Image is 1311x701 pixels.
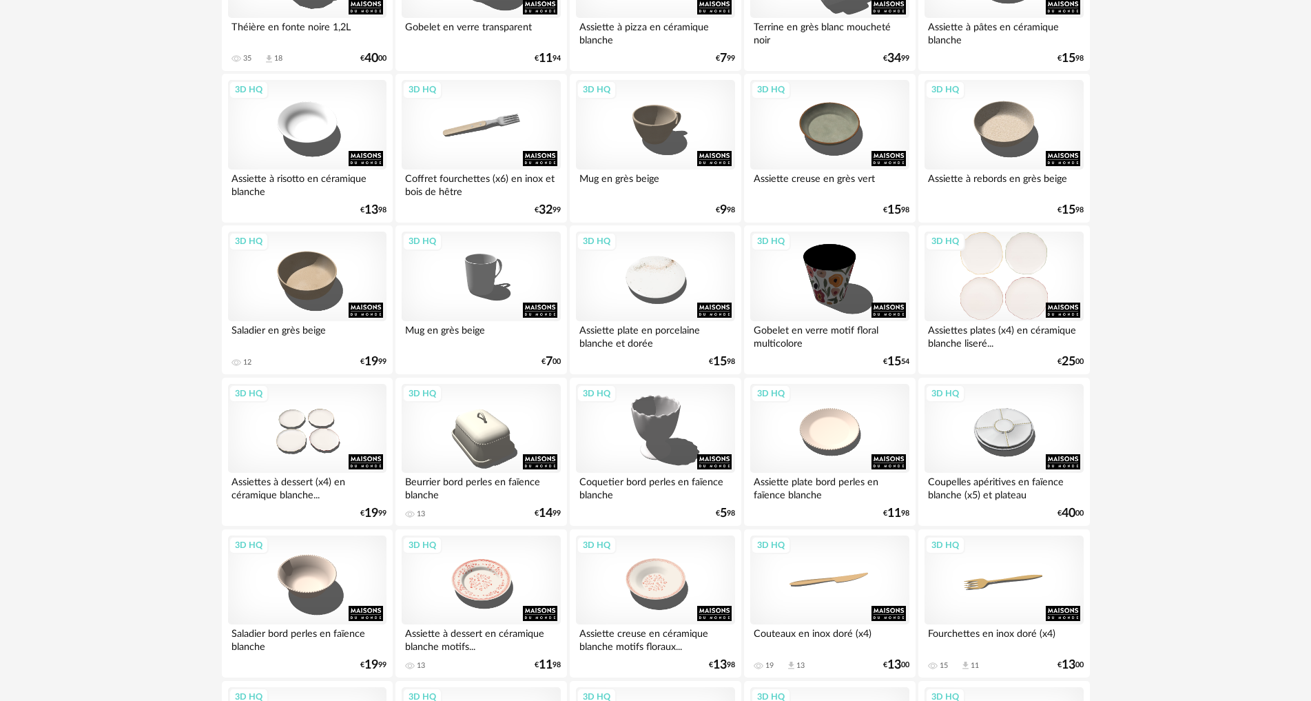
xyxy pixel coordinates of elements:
a: 3D HQ Assiette plate bord perles en faïence blanche €1198 [744,378,915,527]
span: 11 [887,509,901,518]
span: 25 [1062,357,1075,367]
span: 19 [364,660,378,670]
div: 3D HQ [925,385,965,403]
div: 3D HQ [402,385,442,403]
div: Assiette creuse en grès vert [750,170,909,197]
div: € 98 [883,205,909,215]
span: 15 [1062,54,1075,63]
div: € 99 [716,54,735,63]
a: 3D HQ Assiette à risotto en céramique blanche €1398 [222,74,393,223]
div: € 98 [1057,205,1084,215]
div: 3D HQ [402,536,442,554]
div: € 98 [360,205,386,215]
div: Beurrier bord perles en faïence blanche [402,473,560,500]
div: 3D HQ [577,81,617,99]
div: € 00 [883,660,909,670]
div: Assiettes à dessert (x4) en céramique blanche... [228,473,386,500]
div: 3D HQ [751,232,791,250]
span: 13 [887,660,901,670]
div: Gobelet en verre motif floral multicolore [750,321,909,349]
div: Mug en grès beige [402,321,560,349]
span: 40 [1062,509,1075,518]
a: 3D HQ Assiettes à dessert (x4) en céramique blanche... €1999 [222,378,393,527]
div: € 98 [716,509,735,518]
span: Download icon [960,660,971,671]
a: 3D HQ Beurrier bord perles en faïence blanche 13 €1499 [395,378,566,527]
div: 13 [796,661,805,671]
div: € 00 [541,357,561,367]
span: 14 [539,509,553,518]
div: € 98 [716,205,735,215]
span: 5 [720,509,727,518]
div: 3D HQ [577,536,617,554]
div: 19 [765,661,774,671]
div: Assiette à pizza en céramique blanche [576,18,734,45]
a: 3D HQ Assiette à rebords en grès beige €1598 [918,74,1089,223]
div: € 98 [883,509,909,518]
div: Assiette à rebords en grès beige [925,170,1083,197]
span: Download icon [786,660,796,671]
div: Assiette à pâtes en céramique blanche [925,18,1083,45]
div: Théière en fonte noire 1,2L [228,18,386,45]
span: 9 [720,205,727,215]
div: Fourchettes en inox doré (x4) [925,624,1083,652]
div: € 98 [709,660,735,670]
div: 3D HQ [751,536,791,554]
a: 3D HQ Saladier bord perles en faïence blanche €1999 [222,529,393,678]
a: 3D HQ Fourchettes en inox doré (x4) 15 Download icon 11 €1300 [918,529,1089,678]
a: 3D HQ Coupelles apéritives en faïence blanche (x5) et plateau €4000 [918,378,1089,527]
div: 35 [243,54,251,63]
span: 19 [364,509,378,518]
div: 15 [940,661,948,671]
div: € 99 [360,660,386,670]
div: 3D HQ [925,81,965,99]
span: 7 [546,357,553,367]
div: Saladier en grès beige [228,321,386,349]
span: 13 [1062,660,1075,670]
div: Saladier bord perles en faïence blanche [228,624,386,652]
div: Assiettes plates (x4) en céramique blanche liseré... [925,321,1083,349]
a: 3D HQ Saladier en grès beige 12 €1999 [222,225,393,374]
div: € 99 [535,205,561,215]
span: 40 [364,54,378,63]
div: € 94 [535,54,561,63]
span: 11 [539,54,553,63]
div: € 00 [1057,357,1084,367]
a: 3D HQ Mug en grès beige €700 [395,225,566,374]
a: 3D HQ Couteaux en inox doré (x4) 19 Download icon 13 €1300 [744,529,915,678]
span: 19 [364,357,378,367]
div: € 00 [1057,660,1084,670]
div: € 99 [360,357,386,367]
div: 3D HQ [229,232,269,250]
div: € 98 [709,357,735,367]
div: 3D HQ [577,385,617,403]
span: 15 [1062,205,1075,215]
div: Assiette à risotto en céramique blanche [228,170,386,197]
div: Assiette plate bord perles en faïence blanche [750,473,909,500]
div: 3D HQ [751,81,791,99]
div: € 99 [360,509,386,518]
div: Coffret fourchettes (x6) en inox et bois de hêtre [402,170,560,197]
a: 3D HQ Gobelet en verre motif floral multicolore €1554 [744,225,915,374]
div: Assiette creuse en céramique blanche motifs floraux... [576,624,734,652]
div: 3D HQ [229,385,269,403]
div: 18 [274,54,282,63]
a: 3D HQ Coquetier bord perles en faïence blanche €598 [570,378,741,527]
div: 13 [417,661,425,671]
div: Assiette à dessert en céramique blanche motifs... [402,624,560,652]
span: 15 [887,357,901,367]
div: 3D HQ [577,232,617,250]
a: 3D HQ Assiette creuse en grès vert €1598 [744,74,915,223]
div: € 99 [535,509,561,518]
div: Terrine en grès blanc moucheté noir [750,18,909,45]
div: € 99 [883,54,909,63]
a: 3D HQ Assiette à dessert en céramique blanche motifs... 13 €1198 [395,529,566,678]
div: € 00 [360,54,386,63]
span: 15 [713,357,727,367]
div: 13 [417,509,425,519]
span: 13 [713,660,727,670]
span: Download icon [264,54,274,64]
span: 7 [720,54,727,63]
span: 34 [887,54,901,63]
a: 3D HQ Assiette plate en porcelaine blanche et dorée €1598 [570,225,741,374]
